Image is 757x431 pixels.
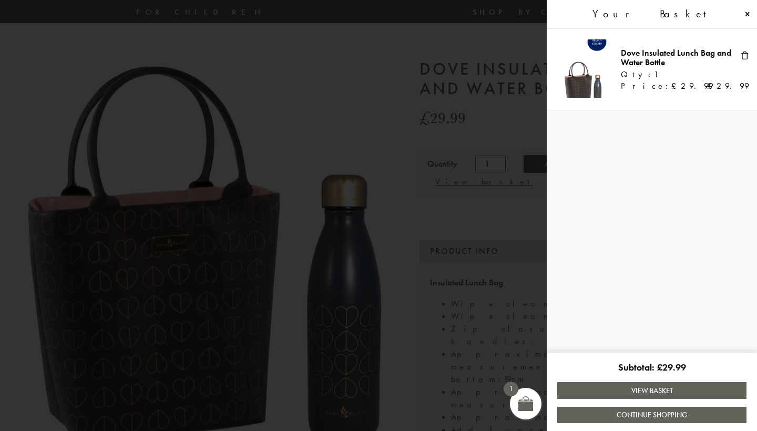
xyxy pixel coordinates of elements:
img: Dove Insulated Lunch Bag and Water Bottle [555,39,613,98]
div: Price: [621,81,733,91]
bdi: 29.99 [671,80,713,91]
bdi: 29.99 [657,361,686,373]
span: 1 [504,382,518,396]
span: Subtotal [618,361,657,373]
span: Your Basket [592,8,715,20]
span: £ [657,361,662,373]
span: £ [671,80,681,91]
a: Continue Shopping [557,407,746,423]
a: View Basket [557,382,746,398]
bdi: 29.99 [707,80,749,91]
span: 1 [654,70,658,79]
a: Dove Insulated Lunch Bag and Water Bottle [621,47,731,68]
div: Qty: [621,70,733,81]
span: £ [707,80,717,91]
